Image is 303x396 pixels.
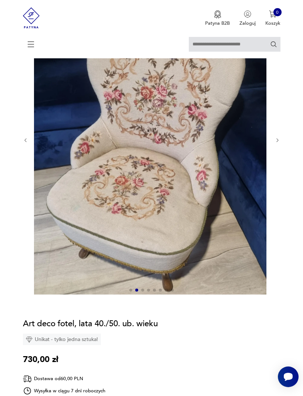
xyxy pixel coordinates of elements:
p: 730,00 zł [23,354,58,365]
img: Ikona koszyka [269,10,276,18]
p: Zaloguj [239,20,256,27]
h1: Art deco fotel, lata 40./50. ub. wieku [23,318,158,329]
iframe: Smartsupp widget button [278,366,299,387]
img: Ikonka użytkownika [244,10,251,18]
p: Patyna B2B [205,20,230,27]
img: Ikona diamentu [26,336,33,343]
div: Wysyłka w ciągu 7 dni roboczych [23,386,105,395]
button: Patyna B2B [205,10,230,27]
div: 0 [273,8,282,16]
button: Zaloguj [239,10,256,27]
img: Ikona dostawy [23,374,32,383]
div: Unikat - tylko jedna sztuka! [23,334,101,345]
p: Koszyk [265,20,280,27]
div: Dostawa od 60,00 PLN [23,374,105,383]
img: Ikona medalu [214,10,221,18]
button: 0Koszyk [265,10,280,27]
a: Ikona medaluPatyna B2B [205,10,230,27]
button: Szukaj [270,41,277,48]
